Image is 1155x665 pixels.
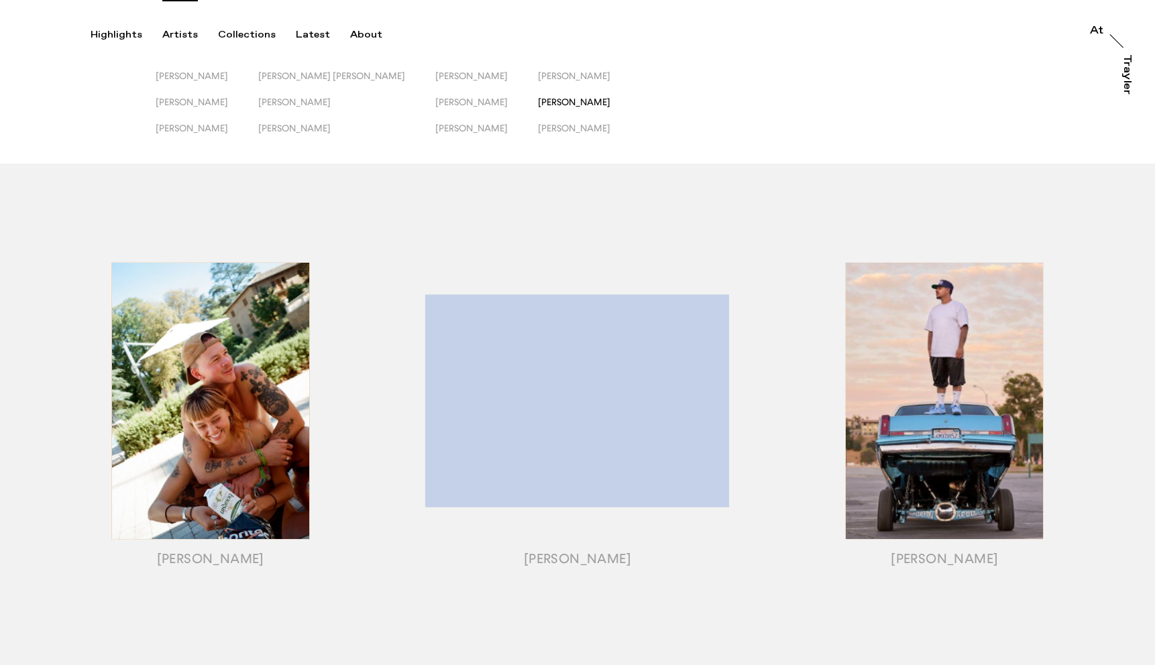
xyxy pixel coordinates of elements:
[435,70,538,97] button: [PERSON_NAME]
[258,70,405,81] span: [PERSON_NAME] [PERSON_NAME]
[538,97,641,123] button: [PERSON_NAME]
[218,29,276,41] div: Collections
[435,123,538,149] button: [PERSON_NAME]
[296,29,350,41] button: Latest
[435,97,508,107] span: [PERSON_NAME]
[218,29,296,41] button: Collections
[1119,54,1132,109] a: Trayler
[258,97,435,123] button: [PERSON_NAME]
[1090,25,1103,39] a: At
[538,123,641,149] button: [PERSON_NAME]
[91,29,162,41] button: Highlights
[258,70,435,97] button: [PERSON_NAME] [PERSON_NAME]
[156,123,258,149] button: [PERSON_NAME]
[258,123,331,133] span: [PERSON_NAME]
[538,97,610,107] span: [PERSON_NAME]
[538,123,610,133] span: [PERSON_NAME]
[1121,54,1132,95] div: Trayler
[435,70,508,81] span: [PERSON_NAME]
[91,29,142,41] div: Highlights
[156,70,258,97] button: [PERSON_NAME]
[162,29,218,41] button: Artists
[156,70,228,81] span: [PERSON_NAME]
[156,97,228,107] span: [PERSON_NAME]
[162,29,198,41] div: Artists
[156,123,228,133] span: [PERSON_NAME]
[258,97,331,107] span: [PERSON_NAME]
[350,29,382,41] div: About
[156,97,258,123] button: [PERSON_NAME]
[538,70,641,97] button: [PERSON_NAME]
[538,70,610,81] span: [PERSON_NAME]
[296,29,330,41] div: Latest
[435,123,508,133] span: [PERSON_NAME]
[435,97,538,123] button: [PERSON_NAME]
[258,123,435,149] button: [PERSON_NAME]
[350,29,402,41] button: About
